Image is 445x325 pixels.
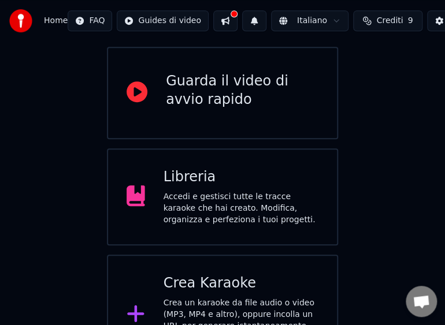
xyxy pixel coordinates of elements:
div: Aprire la chat [406,286,437,317]
img: youka [9,9,32,32]
button: Crediti9 [353,10,422,31]
span: 9 [407,15,413,27]
button: FAQ [68,10,112,31]
nav: breadcrumb [44,15,68,27]
div: Guarda il video di avvio rapido [166,72,318,109]
div: Crea Karaoke [164,274,319,293]
button: Guides di video [117,10,208,31]
span: Crediti [376,15,403,27]
div: Libreria [164,168,319,186]
span: Home [44,15,68,27]
div: Accedi e gestisci tutte le tracce karaoke che hai creato. Modifica, organizza e perfeziona i tuoi... [164,191,319,226]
